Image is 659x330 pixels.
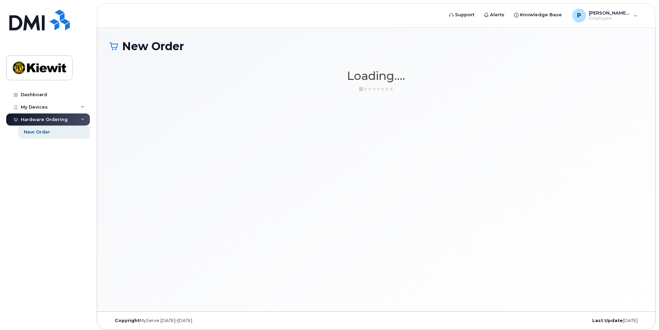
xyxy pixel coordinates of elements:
[110,70,643,82] h1: Loading....
[592,318,623,323] strong: Last Update
[465,318,643,323] div: [DATE]
[359,86,393,92] img: ajax-loader-3a6953c30dc77f0bf724df975f13086db4f4c1262e45940f03d1251963f1bf2e.gif
[110,40,643,52] h1: New Order
[110,318,287,323] div: MyServe [DATE]–[DATE]
[115,318,140,323] strong: Copyright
